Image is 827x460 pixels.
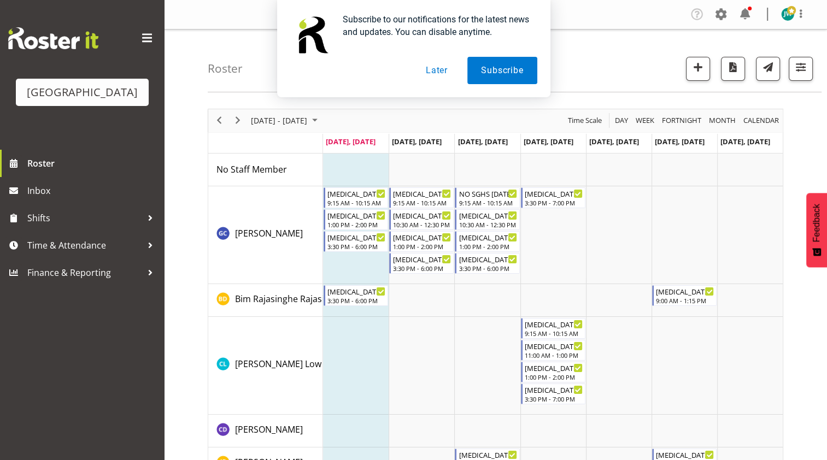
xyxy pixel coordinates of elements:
[324,231,388,252] div: Argus Chay"s event - T3 Squids Begin From Monday, August 18, 2025 at 3:30:00 PM GMT+12:00 Ends At...
[652,285,717,306] div: Bim Rajasinghe Rajasinghe Diyawadanage"s event - T3 Yep/Squids Begin From Saturday, August 23, 20...
[389,187,454,208] div: Argus Chay"s event - T3 SGHS Begin From Tuesday, August 19, 2025 at 9:15:00 AM GMT+12:00 Ends At ...
[521,362,585,382] div: Caley Low"s event - T3 St JOSEPH'S Begin From Thursday, August 21, 2025 at 1:00:00 PM GMT+12:00 E...
[327,210,385,221] div: [MEDICAL_DATA] St JOSEPH'S
[459,220,517,229] div: 10:30 AM - 12:30 PM
[458,137,507,146] span: [DATE], [DATE]
[521,318,585,339] div: Caley Low"s event - T3 SGHS Begin From Thursday, August 21, 2025 at 9:15:00 AM GMT+12:00 Ends At ...
[524,137,573,146] span: [DATE], [DATE]
[208,284,323,317] td: Bim Rajasinghe Rajasinghe Diyawadanage resource
[235,292,407,305] a: Bim Rajasinghe Rajasinghe Diyawadanage
[656,296,714,305] div: 9:00 AM - 1:15 PM
[27,182,159,199] span: Inbox
[525,384,583,395] div: [MEDICAL_DATA] Crayfish/pvt
[235,358,321,370] span: [PERSON_NAME] Low
[235,227,303,240] a: [PERSON_NAME]
[326,137,376,146] span: [DATE], [DATE]
[614,114,629,127] span: Day
[327,286,385,297] div: [MEDICAL_DATA] Oyster/Pvt
[661,114,702,127] span: Fortnight
[707,114,738,127] button: Timeline Month
[389,209,454,230] div: Argus Chay"s event - T3 ST PATRICKS SCHOOL Begin From Tuesday, August 19, 2025 at 10:30:00 AM GMT...
[566,114,604,127] button: Time Scale
[806,193,827,267] button: Feedback - Show survey
[525,362,583,373] div: [MEDICAL_DATA] St JOSEPH'S
[521,340,585,361] div: Caley Low"s event - T3 TE KURA Begin From Thursday, August 21, 2025 at 11:00:00 AM GMT+12:00 Ends...
[634,114,656,127] button: Timeline Week
[393,253,451,264] div: [MEDICAL_DATA] Yellow Eyed Penguins
[742,114,780,127] span: calendar
[459,253,517,264] div: [MEDICAL_DATA] Yellow Eyed Penguins
[249,114,322,127] button: August 2025
[327,220,385,229] div: 1:00 PM - 2:00 PM
[412,57,461,84] button: Later
[235,293,407,305] span: Bim Rajasinghe Rajasinghe Diyawadanage
[567,114,603,127] span: Time Scale
[208,186,323,284] td: Argus Chay resource
[720,137,770,146] span: [DATE], [DATE]
[459,232,517,243] div: [MEDICAL_DATA] St JOSEPH'S
[27,264,142,281] span: Finance & Reporting
[334,13,537,38] div: Subscribe to our notifications for the latest news and updates. You can disable anytime.
[525,394,583,403] div: 3:30 PM - 7:00 PM
[455,187,519,208] div: Argus Chay"s event - NO SGHS TODAY Begin From Wednesday, August 20, 2025 at 9:15:00 AM GMT+12:00 ...
[393,220,451,229] div: 10:30 AM - 12:30 PM
[389,253,454,274] div: Argus Chay"s event - T3 Yellow Eyed Penguins Begin From Tuesday, August 19, 2025 at 3:30:00 PM GM...
[231,114,245,127] button: Next
[327,188,385,199] div: [MEDICAL_DATA] SGHS
[459,210,517,221] div: [MEDICAL_DATA] [GEOGRAPHIC_DATA]
[235,423,303,436] a: [PERSON_NAME]
[324,187,388,208] div: Argus Chay"s event - T3 SGHS Begin From Monday, August 18, 2025 at 9:15:00 AM GMT+12:00 Ends At M...
[324,285,388,306] div: Bim Rajasinghe Rajasinghe Diyawadanage"s event - T3 Oyster/Pvt Begin From Monday, August 18, 2025...
[655,137,705,146] span: [DATE], [DATE]
[327,296,385,305] div: 3:30 PM - 6:00 PM
[455,209,519,230] div: Argus Chay"s event - T3 ST PATRICKS SCHOOL Begin From Wednesday, August 20, 2025 at 10:30:00 AM G...
[660,114,703,127] button: Fortnight
[455,253,519,274] div: Argus Chay"s event - T3 Yellow Eyed Penguins Begin From Wednesday, August 20, 2025 at 3:30:00 PM ...
[525,373,583,381] div: 1:00 PM - 2:00 PM
[459,198,517,207] div: 9:15 AM - 10:15 AM
[521,384,585,404] div: Caley Low"s event - T3 Crayfish/pvt Begin From Thursday, August 21, 2025 at 3:30:00 PM GMT+12:00 ...
[525,351,583,359] div: 11:00 AM - 1:00 PM
[525,340,583,351] div: [MEDICAL_DATA] TE KURA
[525,188,583,199] div: [MEDICAL_DATA] Squids
[742,114,781,127] button: Month
[812,204,822,242] span: Feedback
[393,198,451,207] div: 9:15 AM - 10:15 AM
[393,210,451,221] div: [MEDICAL_DATA] [GEOGRAPHIC_DATA]
[393,242,451,251] div: 1:00 PM - 2:00 PM
[324,209,388,230] div: Argus Chay"s event - T3 St JOSEPH'S Begin From Monday, August 18, 2025 at 1:00:00 PM GMT+12:00 En...
[459,242,517,251] div: 1:00 PM - 2:00 PM
[247,109,324,132] div: August 18 - 24, 2025
[459,188,517,199] div: NO SGHS [DATE]
[459,449,517,460] div: [MEDICAL_DATA] Crayfish
[327,198,385,207] div: 9:15 AM - 10:15 AM
[208,317,323,415] td: Caley Low resource
[210,109,228,132] div: previous period
[656,286,714,297] div: [MEDICAL_DATA] Yep/Squids
[635,114,655,127] span: Week
[27,155,159,172] span: Roster
[393,264,451,273] div: 3:30 PM - 6:00 PM
[392,137,442,146] span: [DATE], [DATE]
[27,210,142,226] span: Shifts
[589,137,639,146] span: [DATE], [DATE]
[656,449,714,460] div: [MEDICAL_DATA] Squids/yep
[208,154,323,186] td: No Staff Member resource
[393,232,451,243] div: [MEDICAL_DATA] ST JOSEPH'S
[216,163,287,176] a: No Staff Member
[27,237,142,253] span: Time & Attendance
[455,231,519,252] div: Argus Chay"s event - T3 St JOSEPH'S Begin From Wednesday, August 20, 2025 at 1:00:00 PM GMT+12:00...
[290,13,334,57] img: notification icon
[235,423,303,435] span: [PERSON_NAME]
[393,188,451,199] div: [MEDICAL_DATA] SGHS
[389,231,454,252] div: Argus Chay"s event - T3 ST JOSEPH'S Begin From Tuesday, August 19, 2025 at 1:00:00 PM GMT+12:00 E...
[212,114,227,127] button: Previous
[708,114,737,127] span: Month
[525,198,583,207] div: 3:30 PM - 7:00 PM
[235,357,321,370] a: [PERSON_NAME] Low
[525,319,583,329] div: [MEDICAL_DATA] SGHS
[467,57,537,84] button: Subscribe
[327,232,385,243] div: [MEDICAL_DATA] Squids
[521,187,585,208] div: Argus Chay"s event - T3 Squids Begin From Thursday, August 21, 2025 at 3:30:00 PM GMT+12:00 Ends ...
[208,415,323,447] td: Ceara Dennison resource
